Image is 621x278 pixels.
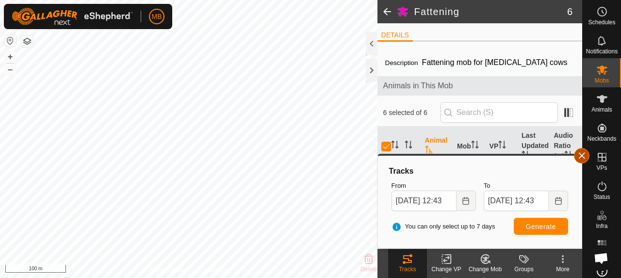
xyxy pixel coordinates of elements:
span: Animals in This Mob [383,80,576,92]
span: 6 [567,4,572,19]
th: Audio Ratio (%) [550,127,582,166]
span: Fattening mob for [MEDICAL_DATA] cows [418,54,572,70]
p-sorticon: Activate to sort [405,142,412,150]
p-sorticon: Activate to sort [564,152,572,160]
p-sorticon: Activate to sort [498,142,506,150]
div: More [543,265,582,274]
label: From [392,181,476,191]
span: Infra [596,223,607,229]
button: Map Layers [21,35,33,47]
div: Groups [505,265,543,274]
button: Generate [514,218,568,235]
button: Reset Map [4,35,16,47]
label: Description [385,59,418,66]
p-sorticon: Activate to sort [471,142,479,150]
span: Notifications [586,49,618,54]
th: Animal [421,127,453,166]
span: 6 selected of 6 [383,108,441,118]
span: Mobs [595,78,609,83]
p-sorticon: Activate to sort [522,152,529,160]
img: Gallagher Logo [12,8,133,25]
div: Change VP [427,265,466,274]
input: Search (S) [441,102,558,123]
th: Mob [453,127,485,166]
span: MB [152,12,162,22]
a: Contact Us [198,265,227,274]
a: Privacy Policy [150,265,187,274]
span: Heatmap [590,252,614,258]
li: DETAILS [377,30,413,42]
button: + [4,51,16,63]
div: Change Mob [466,265,505,274]
span: Neckbands [587,136,616,142]
p-sorticon: Activate to sort [391,142,399,150]
button: – [4,64,16,75]
th: VP [486,127,518,166]
span: Schedules [588,19,615,25]
h2: Fattening [414,6,567,17]
span: Status [593,194,610,200]
label: To [484,181,568,191]
div: Tracks [388,265,427,274]
span: Generate [526,223,556,230]
p-sorticon: Activate to sort [425,147,433,155]
button: Choose Date [549,191,568,211]
button: Choose Date [457,191,476,211]
span: Animals [591,107,612,113]
div: Open chat [588,245,614,271]
div: Tracks [388,165,572,177]
span: You can only select up to 7 days [392,222,495,231]
span: VPs [596,165,607,171]
th: Last Updated [518,127,550,166]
